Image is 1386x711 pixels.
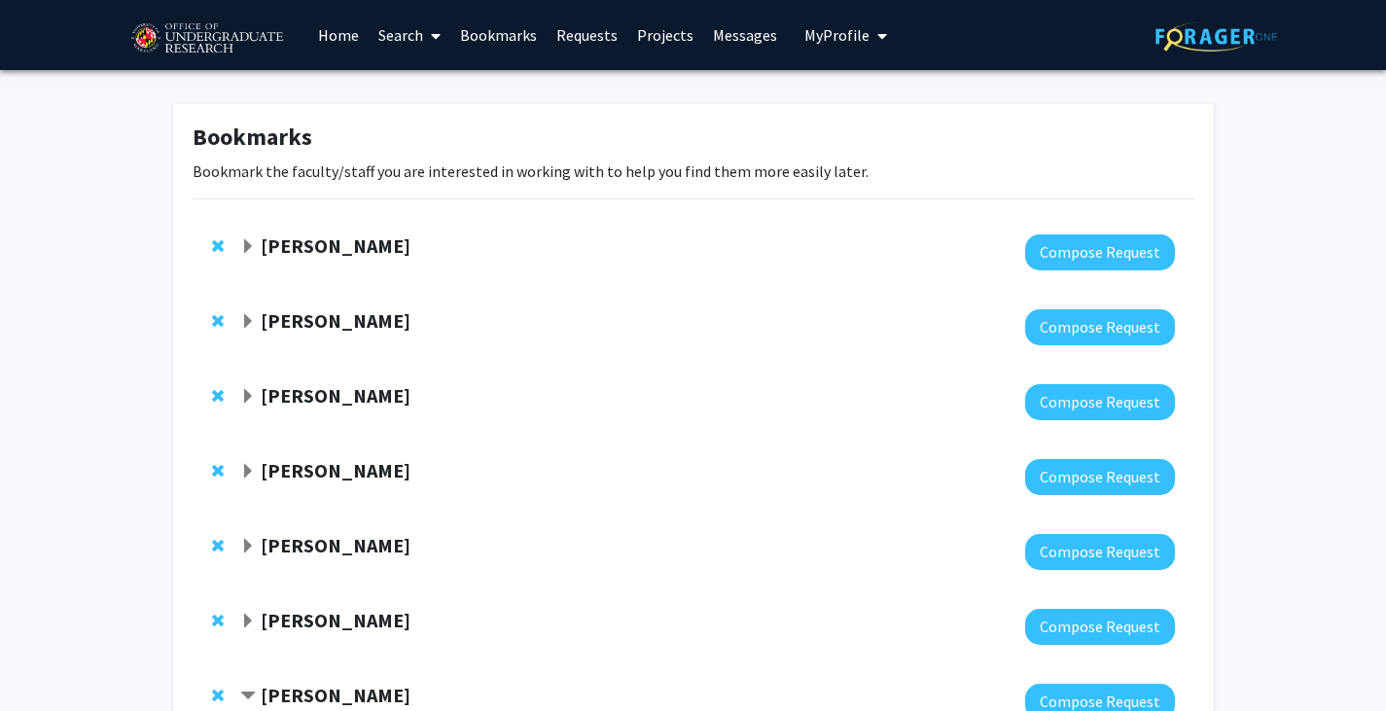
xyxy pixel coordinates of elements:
[804,25,870,45] span: My Profile
[240,239,256,255] span: Expand Leah Dodson Bookmark
[1025,609,1175,645] button: Compose Request to Jeffery Klauda
[212,613,224,628] span: Remove Jeffery Klauda from bookmarks
[547,1,627,69] a: Requests
[369,1,450,69] a: Search
[261,233,410,258] strong: [PERSON_NAME]
[212,538,224,553] span: Remove Daniel Serrano from bookmarks
[1025,534,1175,570] button: Compose Request to Daniel Serrano
[261,608,410,632] strong: [PERSON_NAME]
[212,238,224,254] span: Remove Leah Dodson from bookmarks
[212,388,224,404] span: Remove Peter Murrell from bookmarks
[1025,459,1175,495] button: Compose Request to Alexander Shackman
[308,1,369,69] a: Home
[15,623,83,696] iframe: Chat
[261,308,410,333] strong: [PERSON_NAME]
[1025,234,1175,270] button: Compose Request to Leah Dodson
[261,533,410,557] strong: [PERSON_NAME]
[261,683,410,707] strong: [PERSON_NAME]
[212,688,224,703] span: Remove Jeremy Purcell from bookmarks
[240,464,256,480] span: Expand Alexander Shackman Bookmark
[703,1,787,69] a: Messages
[212,313,224,329] span: Remove Amy Billing from bookmarks
[627,1,703,69] a: Projects
[240,389,256,405] span: Expand Peter Murrell Bookmark
[261,383,410,408] strong: [PERSON_NAME]
[240,689,256,704] span: Contract Jeremy Purcell Bookmark
[240,614,256,629] span: Expand Jeffery Klauda Bookmark
[1025,384,1175,420] button: Compose Request to Peter Murrell
[240,314,256,330] span: Expand Amy Billing Bookmark
[1025,309,1175,345] button: Compose Request to Amy Billing
[1155,21,1277,52] img: ForagerOne Logo
[450,1,547,69] a: Bookmarks
[240,539,256,554] span: Expand Daniel Serrano Bookmark
[193,160,1194,183] p: Bookmark the faculty/staff you are interested in working with to help you find them more easily l...
[193,124,1194,152] h1: Bookmarks
[124,15,289,63] img: University of Maryland Logo
[261,458,410,482] strong: [PERSON_NAME]
[212,463,224,479] span: Remove Alexander Shackman from bookmarks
